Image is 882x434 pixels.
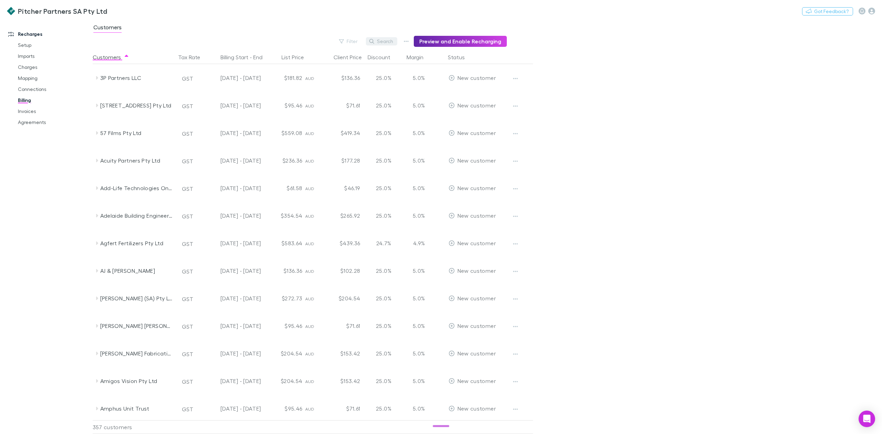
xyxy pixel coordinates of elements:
button: GST [179,293,196,304]
div: 25.0% [363,147,404,174]
div: [DATE] - [DATE] [205,119,261,147]
span: New customer [458,185,496,191]
p: 5.0% [407,349,425,358]
div: $71.61 [322,312,363,340]
div: 25.0% [363,395,404,422]
a: Connections [11,84,98,95]
div: Amphus Unit Trust [100,395,173,422]
div: Add-Life Technologies One Pty Ltd [100,174,173,202]
div: Agfert Fertilizers Pty LtdGST[DATE] - [DATE]$583.64AUD$439.3624.7%4.9%EditNew customer [93,229,536,257]
button: GST [179,349,196,360]
span: AUD [305,158,315,164]
span: AUD [305,269,315,274]
a: Imports [11,51,98,62]
h3: Pitcher Partners SA Pty Ltd [18,7,107,15]
span: AUD [305,76,315,81]
button: GST [179,238,196,249]
span: Customers [93,24,122,33]
span: New customer [458,240,496,246]
div: [DATE] - [DATE] [205,174,261,202]
div: 3P Partners LLCGST[DATE] - [DATE]$181.82AUD$136.3625.0%5.0%EditNew customer [93,64,536,92]
button: Billing Start - End [220,50,271,64]
div: $153.42 [322,340,363,367]
div: Acuity Partners Pty LtdGST[DATE] - [DATE]$236.36AUD$177.2825.0%5.0%EditNew customer [93,147,536,174]
span: New customer [458,350,496,356]
span: AUD [305,241,315,246]
div: $419.34 [322,119,363,147]
span: New customer [458,295,496,301]
div: [DATE] - [DATE] [205,202,261,229]
div: 24.7% [363,229,404,257]
p: 5.0% [407,377,425,385]
div: Amphus Unit TrustGST[DATE] - [DATE]$95.46AUD$71.6125.0%5.0%EditNew customer [93,395,536,422]
button: GST [179,101,196,112]
button: GST [179,266,196,277]
div: Margin [407,50,432,64]
div: $46.19 [322,174,363,202]
span: New customer [458,405,496,412]
a: Agreements [11,117,98,128]
div: $71.61 [322,395,363,422]
div: 357 customers [93,420,175,434]
a: Billing [11,95,98,106]
button: GST [179,404,196,415]
div: Acuity Partners Pty Ltd [100,147,173,174]
span: AUD [305,406,315,412]
div: $61.58 [264,174,305,202]
p: 5.0% [407,156,425,165]
div: $136.36 [264,257,305,285]
button: List Price [281,50,312,64]
p: 5.0% [407,294,425,302]
a: Setup [11,40,98,51]
p: 5.0% [407,404,425,413]
div: [STREET_ADDRESS] Pty LtdGST[DATE] - [DATE]$95.46AUD$71.6125.0%5.0%EditNew customer [93,92,536,119]
a: Recharges [1,29,98,40]
button: Search [366,37,397,45]
div: [DATE] - [DATE] [205,395,261,422]
button: Status [448,50,473,64]
div: 25.0% [363,257,404,285]
div: [STREET_ADDRESS] Pty Ltd [100,92,173,119]
div: [DATE] - [DATE] [205,64,261,92]
div: $181.82 [264,64,305,92]
span: AUD [305,351,315,356]
div: 57 Films Pty Ltd [100,119,173,147]
img: Pitcher Partners SA Pty Ltd's Logo [7,7,15,15]
span: New customer [458,157,496,164]
div: [PERSON_NAME] [PERSON_NAME] Testamentary TrustGST[DATE] - [DATE]$95.46AUD$71.6125.0%5.0%EditNew c... [93,312,536,340]
span: AUD [305,324,315,329]
button: GST [179,321,196,332]
div: $559.08 [264,119,305,147]
div: $95.46 [264,312,305,340]
div: 57 Films Pty LtdGST[DATE] - [DATE]$559.08AUD$419.3425.0%5.0%EditNew customer [93,119,536,147]
span: New customer [458,322,496,329]
div: [PERSON_NAME] (SA) Pty LtdGST[DATE] - [DATE]$272.73AUD$204.5425.0%5.0%EditNew customer [93,285,536,312]
div: $102.28 [322,257,363,285]
button: Filter [336,37,362,45]
div: $177.28 [322,147,363,174]
button: Customers [93,50,129,64]
div: [PERSON_NAME] [PERSON_NAME] Testamentary Trust [100,312,173,340]
span: AUD [305,103,315,108]
div: $354.54 [264,202,305,229]
div: [DATE] - [DATE] [205,147,261,174]
div: $272.73 [264,285,305,312]
div: Client Price [334,50,370,64]
div: 25.0% [363,174,404,202]
div: $136.36 [322,64,363,92]
p: 5.0% [407,184,425,192]
div: $236.36 [264,147,305,174]
div: $95.46 [264,395,305,422]
div: [DATE] - [DATE] [205,229,261,257]
button: Discount [368,50,399,64]
div: [PERSON_NAME] (SA) Pty Ltd [100,285,173,312]
div: 25.0% [363,92,404,119]
div: [DATE] - [DATE] [205,285,261,312]
p: 5.0% [407,211,425,220]
div: $583.64 [264,229,305,257]
div: AJ & [PERSON_NAME]GST[DATE] - [DATE]$136.36AUD$102.2825.0%5.0%EditNew customer [93,257,536,285]
div: [PERSON_NAME] Fabrication Pty Ltd [100,340,173,367]
div: $153.42 [322,367,363,395]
